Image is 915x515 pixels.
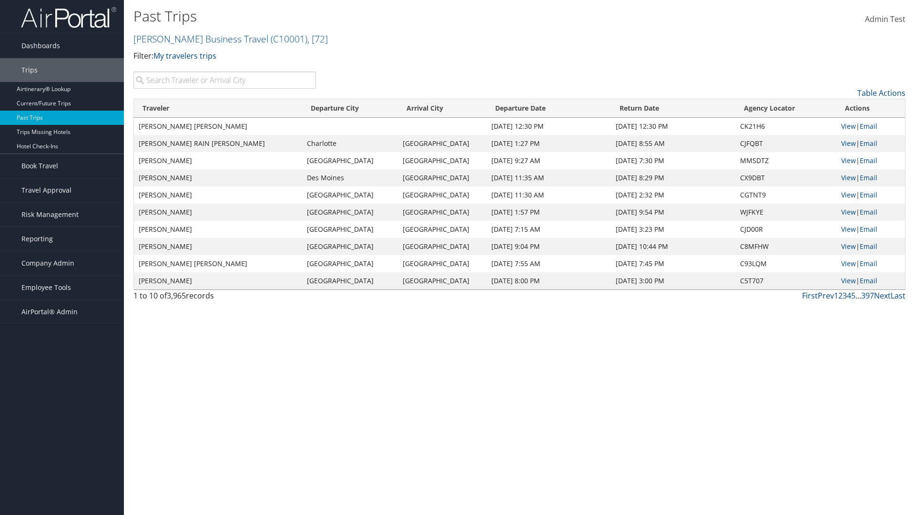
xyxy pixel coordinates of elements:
span: Admin Test [865,14,905,24]
td: [DATE] 7:15 AM [487,221,611,238]
a: View [841,276,856,285]
a: 2 [838,290,843,301]
span: ( C10001 ) [271,32,307,45]
td: [DATE] 7:30 PM [611,152,735,169]
td: [DATE] 2:32 PM [611,186,735,204]
a: Email [860,156,877,165]
img: airportal-logo.png [21,6,116,29]
input: Search Traveler or Arrival City [133,72,316,89]
td: [DATE] 8:29 PM [611,169,735,186]
td: | [836,169,905,186]
td: [PERSON_NAME] [PERSON_NAME] [134,118,302,135]
td: C93LQM [735,255,836,272]
span: Dashboards [21,34,60,58]
td: [GEOGRAPHIC_DATA] [302,221,398,238]
td: | [836,238,905,255]
a: My travelers trips [153,51,216,61]
td: | [836,118,905,135]
td: [GEOGRAPHIC_DATA] [302,272,398,289]
td: [DATE] 11:30 AM [487,186,611,204]
td: [GEOGRAPHIC_DATA] [398,238,487,255]
a: Email [860,173,877,182]
td: Charlotte [302,135,398,152]
td: [DATE] 3:00 PM [611,272,735,289]
span: … [855,290,861,301]
td: [PERSON_NAME] [134,204,302,221]
th: Departure City: activate to sort column ascending [302,99,398,118]
a: Admin Test [865,5,905,34]
a: 5 [851,290,855,301]
td: [DATE] 9:04 PM [487,238,611,255]
td: CJD00R [735,221,836,238]
th: Traveler: activate to sort column ascending [134,99,302,118]
td: [DATE] 7:55 AM [487,255,611,272]
td: | [836,152,905,169]
a: Prev [818,290,834,301]
td: [GEOGRAPHIC_DATA] [398,135,487,152]
td: [PERSON_NAME] [134,272,302,289]
td: [GEOGRAPHIC_DATA] [398,186,487,204]
th: Departure Date: activate to sort column ascending [487,99,611,118]
td: | [836,255,905,272]
td: [DATE] 1:27 PM [487,135,611,152]
a: 4 [847,290,851,301]
td: | [836,204,905,221]
td: [PERSON_NAME] [PERSON_NAME] [134,255,302,272]
th: Actions [836,99,905,118]
a: [PERSON_NAME] Business Travel [133,32,328,45]
a: View [841,173,856,182]
td: [PERSON_NAME] [134,152,302,169]
a: Email [860,225,877,234]
td: C8MFHW [735,238,836,255]
span: , [ 72 ] [307,32,328,45]
td: [DATE] 7:45 PM [611,255,735,272]
td: [PERSON_NAME] [134,186,302,204]
a: Table Actions [857,88,905,98]
td: | [836,272,905,289]
a: Email [860,276,877,285]
a: 3 [843,290,847,301]
p: Filter: [133,50,648,62]
a: First [802,290,818,301]
a: Next [874,290,891,301]
a: Last [891,290,905,301]
td: [GEOGRAPHIC_DATA] [398,272,487,289]
h1: Past Trips [133,6,648,26]
span: Trips [21,58,38,82]
td: CJFQBT [735,135,836,152]
a: 397 [861,290,874,301]
span: Travel Approval [21,178,71,202]
a: View [841,259,856,268]
th: Agency Locator: activate to sort column ascending [735,99,836,118]
a: Email [860,259,877,268]
a: View [841,207,856,216]
span: Reporting [21,227,53,251]
th: Return Date: activate to sort column ascending [611,99,735,118]
span: AirPortal® Admin [21,300,78,324]
td: [DATE] 1:57 PM [487,204,611,221]
td: [DATE] 9:54 PM [611,204,735,221]
td: [GEOGRAPHIC_DATA] [398,255,487,272]
td: CX9DBT [735,169,836,186]
a: Email [860,207,877,216]
td: [GEOGRAPHIC_DATA] [398,169,487,186]
td: [DATE] 12:30 PM [487,118,611,135]
td: [DATE] 10:44 PM [611,238,735,255]
td: [DATE] 11:35 AM [487,169,611,186]
a: View [841,156,856,165]
td: [GEOGRAPHIC_DATA] [398,221,487,238]
td: [GEOGRAPHIC_DATA] [302,152,398,169]
td: [DATE] 9:27 AM [487,152,611,169]
td: [DATE] 3:23 PM [611,221,735,238]
span: Book Travel [21,154,58,178]
a: Email [860,242,877,251]
td: [GEOGRAPHIC_DATA] [398,204,487,221]
a: View [841,242,856,251]
a: 1 [834,290,838,301]
div: 1 to 10 of records [133,290,316,306]
th: Arrival City: activate to sort column ascending [398,99,487,118]
td: [PERSON_NAME] [134,238,302,255]
td: [PERSON_NAME] [134,221,302,238]
a: View [841,225,856,234]
span: 3,965 [167,290,186,301]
